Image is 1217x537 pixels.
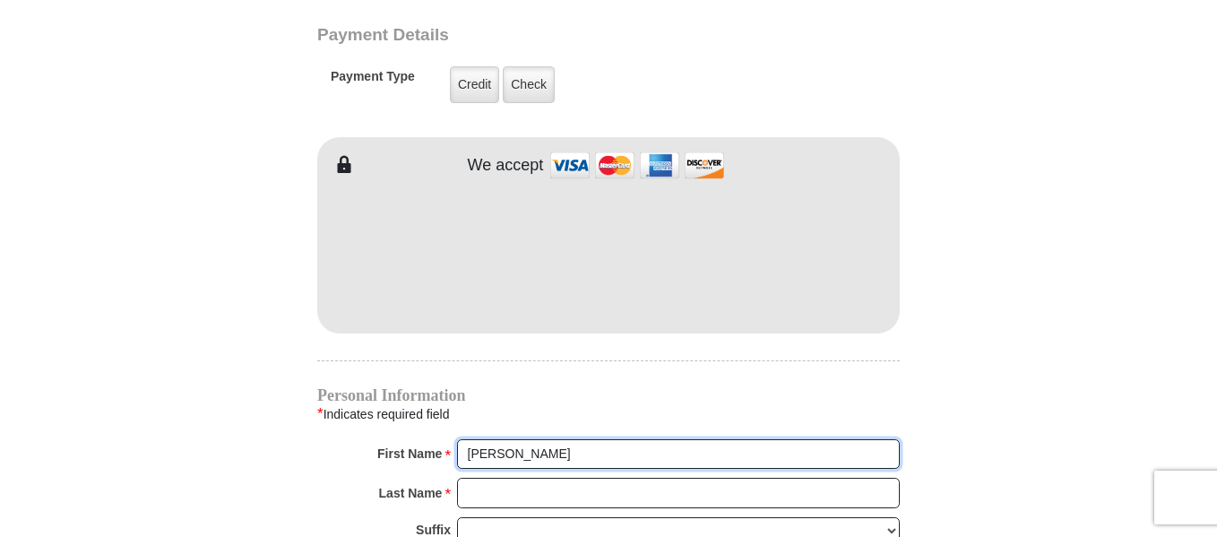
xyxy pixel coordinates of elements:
[331,69,415,93] h5: Payment Type
[379,481,443,506] strong: Last Name
[503,66,555,103] label: Check
[317,25,774,46] h3: Payment Details
[468,156,544,176] h4: We accept
[548,146,727,185] img: credit cards accepted
[317,403,900,426] div: Indicates required field
[377,441,442,466] strong: First Name
[450,66,499,103] label: Credit
[317,388,900,403] h4: Personal Information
